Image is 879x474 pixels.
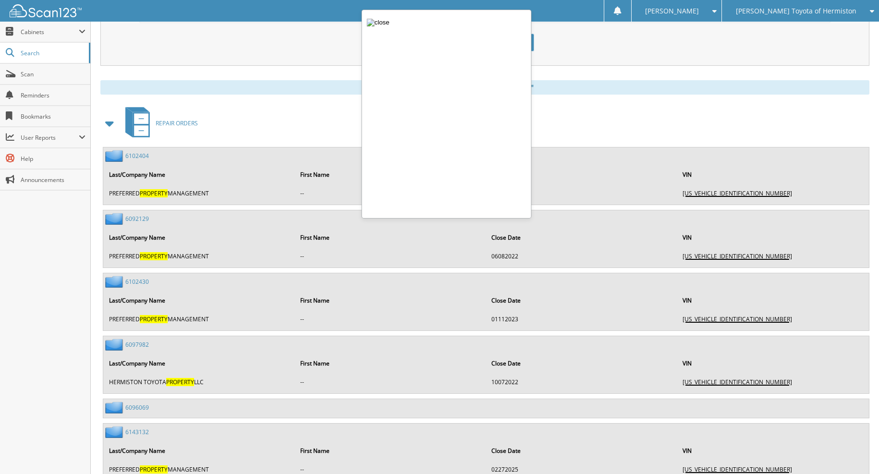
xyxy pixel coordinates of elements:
span: [US_VEHICLE_IDENTIFICATION_NUMBER] [683,315,792,323]
a: 6092129 [125,215,149,223]
span: PROPERTY [166,378,194,386]
td: -- [295,311,486,327]
span: Cabinets [21,28,79,36]
span: [US_VEHICLE_IDENTIFICATION_NUMBER] [683,252,792,260]
span: Bookmarks [21,112,85,121]
img: folder2.png [105,339,125,351]
a: REPAIR ORDERS [120,104,198,142]
img: folder2.png [105,401,125,413]
td: -- [295,248,486,264]
td: PREFERRED MANAGEMENT [104,248,294,264]
span: PROPERTY [140,252,168,260]
th: VIN [678,165,868,184]
th: Close Date [487,441,677,461]
th: First Name [295,291,486,310]
th: VIN [678,228,868,247]
th: Last/Company Name [104,228,294,247]
td: -- [295,185,486,201]
td: -- [295,374,486,390]
div: Matches found for "property" [100,80,869,95]
th: Close Date [487,353,677,373]
th: First Name [295,165,486,184]
td: HERMISTON TOYOTA LLC [104,374,294,390]
span: Reminders [21,91,85,99]
span: [PERSON_NAME] [645,8,699,14]
td: PREFERRED MANAGEMENT [104,311,294,327]
td: 01112023 [487,311,677,327]
a: 6096069 [125,403,149,412]
span: Announcements [21,176,85,184]
th: First Name [295,441,486,461]
th: Last/Company Name [104,441,294,461]
span: [US_VEHICLE_IDENTIFICATION_NUMBER] [683,465,792,474]
span: PROPERTY [140,189,168,197]
a: 6102404 [125,152,149,160]
span: Help [21,155,85,163]
th: Close Date [487,165,677,184]
th: Last/Company Name [104,353,294,373]
img: scan123-logo-white.svg [10,4,82,17]
img: folder2.png [105,276,125,288]
td: 01112023 [487,185,677,201]
span: REPAIR ORDERS [156,119,198,127]
th: VIN [678,353,868,373]
span: [US_VEHICLE_IDENTIFICATION_NUMBER] [683,189,792,197]
th: VIN [678,441,868,461]
a: 6143132 [125,428,149,436]
td: 10072022 [487,374,677,390]
td: PREFERRED MANAGEMENT [104,185,294,201]
span: PROPERTY [140,465,168,474]
a: 6102430 [125,278,149,286]
th: Last/Company Name [104,165,294,184]
img: folder2.png [105,426,125,438]
th: First Name [295,353,486,373]
span: [US_VEHICLE_IDENTIFICATION_NUMBER] [683,378,792,386]
span: PROPERTY [140,315,168,323]
th: Close Date [487,228,677,247]
span: Scan [21,70,85,78]
span: [PERSON_NAME] Toyota of Hermiston [736,8,856,14]
span: Search [21,49,84,57]
th: Last/Company Name [104,291,294,310]
th: First Name [295,228,486,247]
td: 06082022 [487,248,677,264]
iframe: Chat Widget [831,428,879,474]
th: VIN [678,291,868,310]
img: folder2.png [105,213,125,225]
img: folder2.png [105,150,125,162]
th: Close Date [487,291,677,310]
a: 6097982 [125,340,149,349]
span: User Reports [21,134,79,142]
